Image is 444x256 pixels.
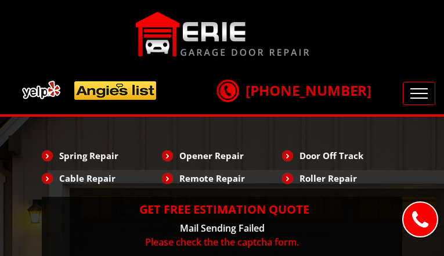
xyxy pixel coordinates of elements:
[403,82,435,105] button: Toggle navigation
[282,168,402,188] li: Roller Repair
[42,168,162,188] li: Cable Repair
[162,168,282,188] li: Remote Repair
[216,81,371,100] a: [PHONE_NUMBER]
[17,76,161,104] img: add.png
[135,12,309,57] img: Erie.png
[42,146,162,165] li: Spring Repair
[213,76,242,105] img: call.png
[180,222,265,235] span: Mail Sending Failed
[48,235,396,249] p: Please check the the captcha form.
[162,146,282,165] li: Opener Repair
[282,146,402,165] li: Door Off Track
[48,203,396,217] h2: Get Free Estimation Quote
